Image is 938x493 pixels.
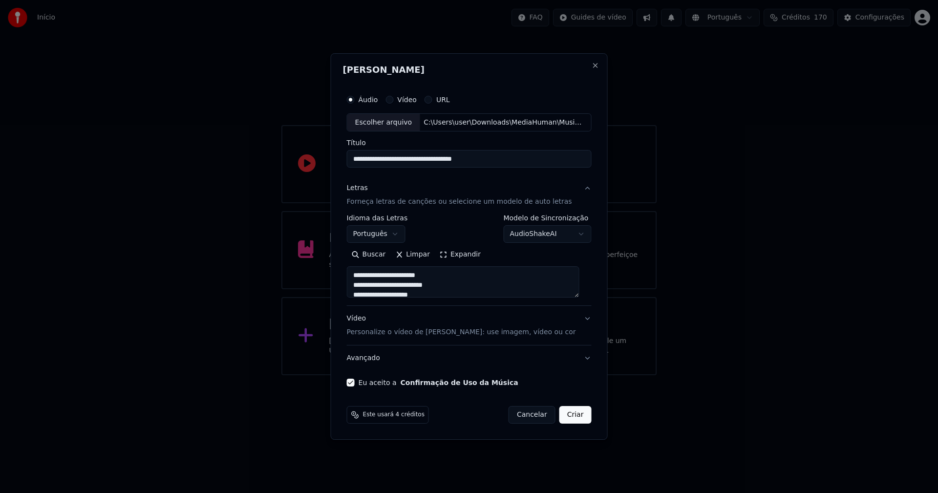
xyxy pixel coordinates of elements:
[436,96,450,103] label: URL
[343,65,596,74] h2: [PERSON_NAME]
[420,118,586,128] div: C:\Users\user\Downloads\MediaHuman\Music\Grupo Sol Do Torrão - As Modas Do Pastor.mp3
[503,215,591,222] label: Modelo de Sincronização
[347,114,420,131] div: Escolher arquivo
[559,406,592,424] button: Criar
[359,96,378,103] label: Áudio
[397,96,417,103] label: Vídeo
[347,327,576,337] p: Personalize o vídeo de [PERSON_NAME]: use imagem, vídeo ou cor
[347,215,408,222] label: Idioma das Letras
[435,247,486,263] button: Expandir
[390,247,435,263] button: Limpar
[347,314,576,338] div: Vídeo
[347,306,592,345] button: VídeoPersonalize o vídeo de [PERSON_NAME]: use imagem, vídeo ou cor
[347,215,592,306] div: LetrasForneça letras de canções ou selecione um modelo de auto letras
[363,411,425,419] span: Este usará 4 créditos
[401,379,518,386] button: Eu aceito a
[359,379,518,386] label: Eu aceito a
[347,247,391,263] button: Buscar
[347,184,368,193] div: Letras
[347,345,592,371] button: Avançado
[509,406,555,424] button: Cancelar
[347,176,592,215] button: LetrasForneça letras de canções ou selecione um modelo de auto letras
[347,197,572,207] p: Forneça letras de canções ou selecione um modelo de auto letras
[347,140,592,147] label: Título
